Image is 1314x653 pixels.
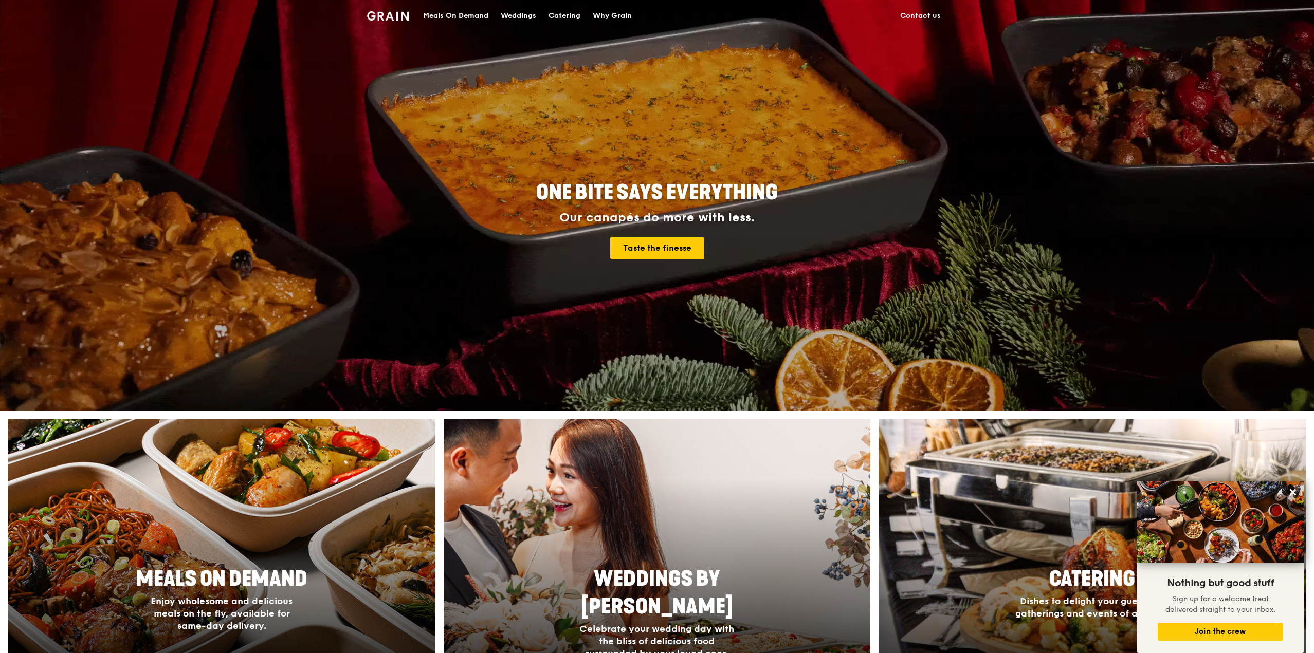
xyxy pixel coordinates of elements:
[1158,623,1283,641] button: Join the crew
[581,567,733,619] span: Weddings by [PERSON_NAME]
[1165,594,1275,614] span: Sign up for a welcome treat delivered straight to your inbox.
[501,1,536,31] div: Weddings
[1015,595,1170,619] span: Dishes to delight your guests, at gatherings and events of all sizes.
[1167,577,1274,589] span: Nothing but good stuff
[610,237,704,259] a: Taste the finesse
[542,1,587,31] a: Catering
[587,1,638,31] a: Why Grain
[151,595,293,631] span: Enjoy wholesome and delicious meals on the fly, available for same-day delivery.
[472,211,842,225] div: Our canapés do more with less.
[495,1,542,31] a: Weddings
[1285,484,1301,500] button: Close
[894,1,947,31] a: Contact us
[423,1,488,31] div: Meals On Demand
[367,11,409,21] img: Grain
[1137,481,1304,563] img: DSC07876-Edit02-Large.jpeg
[1049,567,1135,591] span: Catering
[549,1,580,31] div: Catering
[593,1,632,31] div: Why Grain
[536,180,778,205] span: ONE BITE SAYS EVERYTHING
[136,567,307,591] span: Meals On Demand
